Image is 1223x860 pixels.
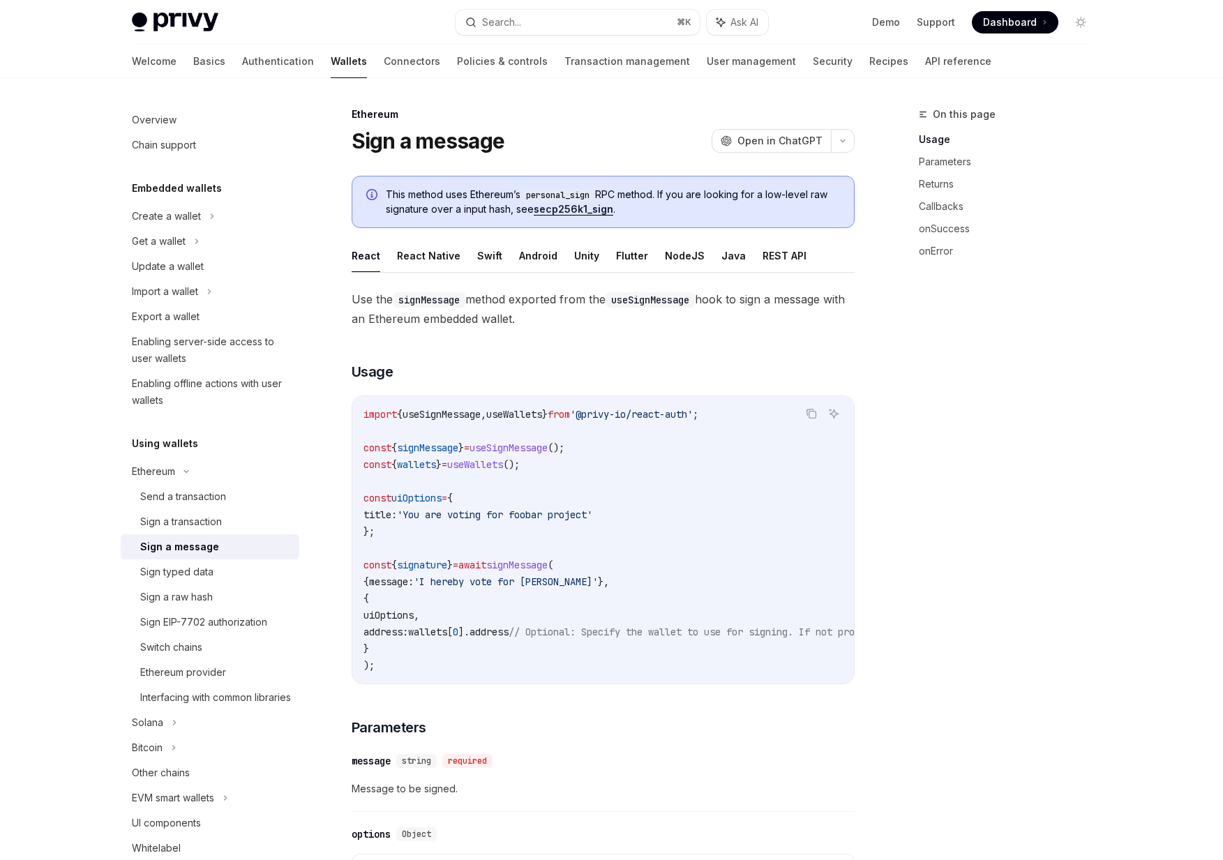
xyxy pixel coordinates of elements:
div: Get a wallet [132,233,186,250]
span: { [391,442,397,454]
span: On this page [933,106,996,123]
span: const [363,492,391,504]
img: light logo [132,13,218,32]
a: Callbacks [919,195,1103,218]
a: User management [707,45,796,78]
span: { [391,559,397,571]
button: Toggle dark mode [1070,11,1092,33]
div: Sign a message [140,538,219,555]
a: Welcome [132,45,177,78]
span: { [447,492,453,504]
code: personal_sign [520,188,595,202]
button: Swift [477,239,502,272]
span: useWallets [447,458,503,471]
span: Usage [352,362,393,382]
a: Overview [121,107,299,133]
span: { [363,575,369,588]
span: = [464,442,470,454]
a: Chain support [121,133,299,158]
a: UI components [121,810,299,836]
span: } [447,559,453,571]
span: }, [598,575,609,588]
span: const [363,442,391,454]
span: useSignMessage [470,442,548,454]
span: Open in ChatGPT [737,134,823,148]
div: message [352,754,391,768]
button: React [352,239,380,272]
span: [ [447,626,453,638]
span: Object [402,829,431,840]
span: , [481,408,486,421]
span: , [414,609,419,621]
h5: Using wallets [132,435,198,452]
div: Import a wallet [132,283,198,300]
div: Enabling server-side access to user wallets [132,333,291,367]
span: } [542,408,548,421]
div: options [352,827,391,841]
span: message: [369,575,414,588]
a: Send a transaction [121,484,299,509]
div: Overview [132,112,177,128]
span: (); [503,458,520,471]
span: const [363,458,391,471]
span: ); [363,659,375,672]
div: Send a transaction [140,488,226,505]
h1: Sign a message [352,128,505,153]
a: Update a wallet [121,254,299,279]
div: Ethereum [352,107,855,121]
span: } [458,442,464,454]
span: uiOptions [363,609,414,621]
span: uiOptions [391,492,442,504]
span: { [363,592,369,605]
a: Export a wallet [121,304,299,329]
a: Usage [919,128,1103,151]
div: Export a wallet [132,308,200,325]
span: await [458,559,486,571]
span: (); [548,442,564,454]
a: Authentication [242,45,314,78]
span: '@privy-io/react-auth' [570,408,693,421]
span: const [363,559,391,571]
a: Basics [193,45,225,78]
a: Demo [872,15,900,29]
span: } [436,458,442,471]
a: Sign typed data [121,559,299,584]
div: Chain support [132,137,196,153]
button: Java [721,239,746,272]
div: required [442,754,493,768]
a: Sign a message [121,534,299,559]
span: Dashboard [983,15,1037,29]
a: Enabling offline actions with user wallets [121,371,299,413]
div: Ethereum [132,463,175,480]
a: Support [917,15,955,29]
span: address [470,626,509,638]
span: }; [363,525,375,538]
span: // Optional: Specify the wallet to use for signing. If not provided, the first wallet will be used. [509,626,1061,638]
span: address: [363,626,408,638]
div: Search... [482,14,521,31]
button: React Native [397,239,460,272]
div: Sign typed data [140,564,213,580]
button: Unity [574,239,599,272]
div: Enabling offline actions with user wallets [132,375,291,409]
div: Ethereum provider [140,664,226,681]
div: EVM smart wallets [132,790,214,806]
span: = [442,458,447,471]
span: Use the method exported from the hook to sign a message with an Ethereum embedded wallet. [352,289,855,329]
a: Transaction management [564,45,690,78]
div: UI components [132,815,201,831]
a: Enabling server-side access to user wallets [121,329,299,371]
span: from [548,408,570,421]
span: { [391,458,397,471]
a: Interfacing with common libraries [121,685,299,710]
a: Returns [919,173,1103,195]
div: Whitelabel [132,840,181,857]
code: signMessage [393,292,465,308]
span: string [402,755,431,767]
span: signMessage [486,559,548,571]
span: Parameters [352,718,426,737]
span: ]. [458,626,470,638]
span: title: [363,508,397,521]
span: This method uses Ethereum’s RPC method. If you are looking for a low-level raw signature over a i... [386,188,840,216]
button: Open in ChatGPT [712,129,831,153]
